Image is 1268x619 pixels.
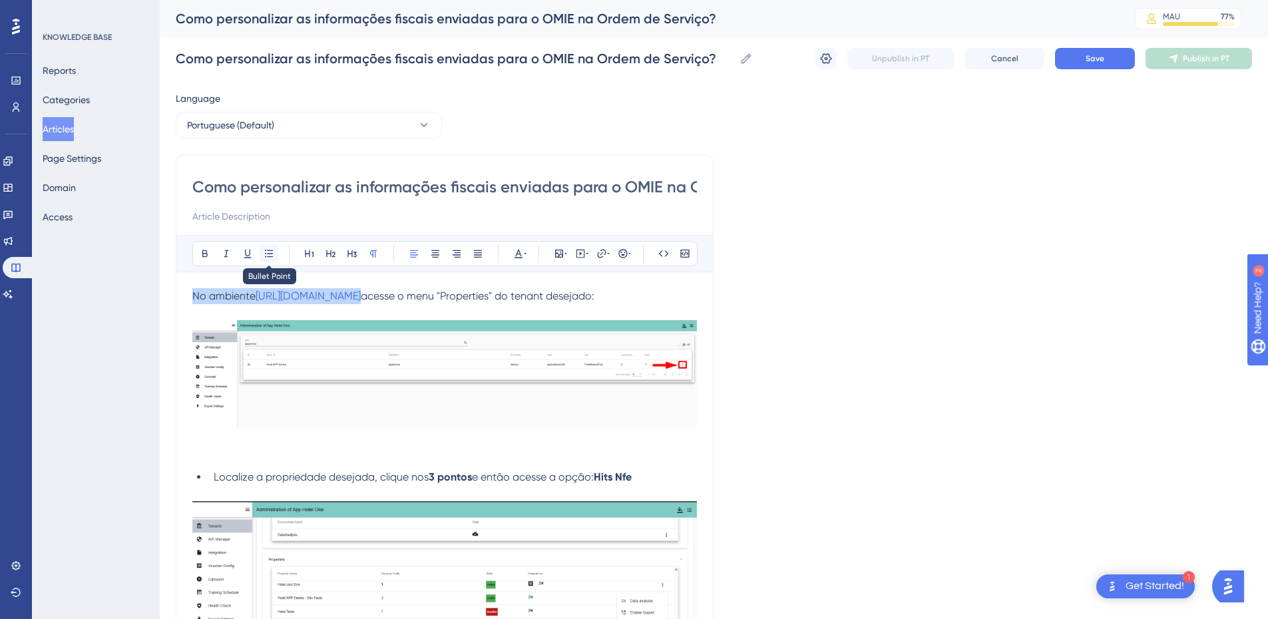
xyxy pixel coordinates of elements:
span: Unpublish in PT [872,53,929,64]
img: launcher-image-alternative-text [1104,578,1120,594]
button: Access [43,205,73,229]
input: Article Title [192,176,697,198]
span: e então acesse a opção: [472,471,594,483]
div: 1 [1183,571,1195,583]
button: Page Settings [43,146,101,170]
div: Como personalizar as informações fiscais enviadas para o OMIE na Ordem de Serviço? [176,9,1102,28]
strong: 3 pontos [429,471,472,483]
div: MAU [1163,11,1180,22]
button: Categories [43,88,90,112]
span: Save [1086,53,1104,64]
button: Unpublish in PT [847,48,954,69]
iframe: UserGuiding AI Assistant Launcher [1212,566,1252,606]
button: Reports [43,59,76,83]
div: Open Get Started! checklist, remaining modules: 1 [1096,574,1195,598]
span: acesse o menu "Properties" do tenant desejado: [361,290,594,302]
input: Article Name [176,49,734,68]
div: Get Started! [1126,579,1184,594]
span: Cancel [991,53,1018,64]
span: Portuguese (Default) [187,117,274,133]
input: Article Description [192,208,697,224]
button: Cancel [964,48,1044,69]
div: 2 [93,7,97,17]
span: Language [176,91,220,106]
span: Localize a propriedade desejada, clique nos [214,471,429,483]
a: [URL][DOMAIN_NAME] [256,290,361,302]
strong: Hits Nfe [594,471,632,483]
button: Domain [43,176,76,200]
div: 77 % [1221,11,1235,22]
button: Portuguese (Default) [176,112,442,138]
span: Need Help? [31,3,83,19]
button: Save [1055,48,1135,69]
button: Articles [43,117,74,141]
span: Publish in PT [1183,53,1229,64]
button: Publish in PT [1146,48,1252,69]
div: KNOWLEDGE BASE [43,32,112,43]
span: No ambiente [192,290,256,302]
